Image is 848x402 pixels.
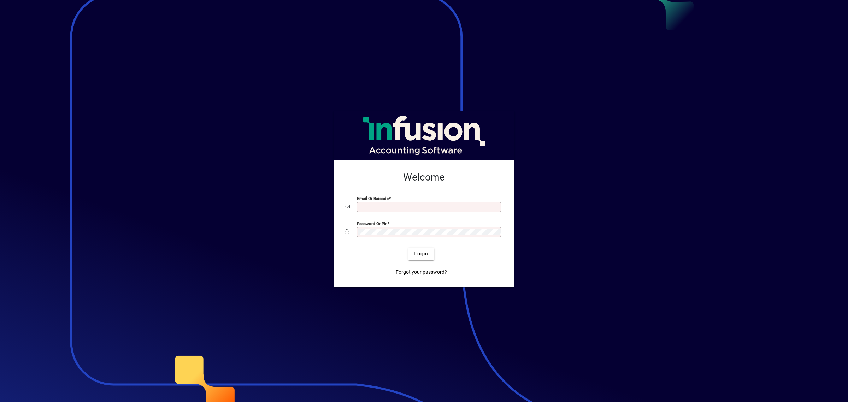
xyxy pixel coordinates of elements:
span: Login [414,250,428,258]
a: Forgot your password? [393,266,450,279]
span: Forgot your password? [396,268,447,276]
h2: Welcome [345,171,503,183]
mat-label: Password or Pin [357,221,387,226]
mat-label: Email or Barcode [357,196,389,201]
button: Login [408,248,434,260]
